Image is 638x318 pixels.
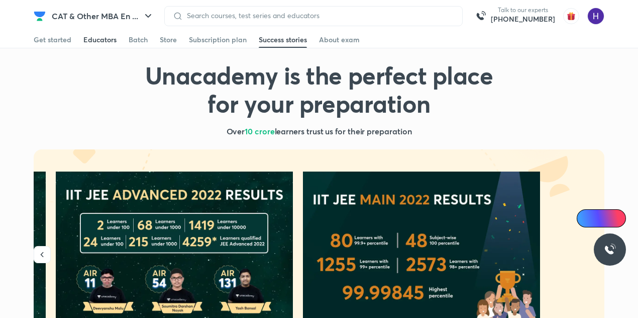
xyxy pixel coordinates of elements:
[46,6,160,26] button: CAT & Other MBA En ...
[319,35,360,45] div: About exam
[83,32,117,48] a: Educators
[491,14,555,24] a: [PHONE_NUMBER]
[259,32,307,48] a: Success stories
[583,214,591,222] img: Icon
[129,35,148,45] div: Batch
[189,32,247,48] a: Subscription plan
[577,209,626,227] a: Ai Doubts
[129,32,148,48] a: Batch
[34,32,71,48] a: Get started
[319,32,360,48] a: About exam
[259,35,307,45] div: Success stories
[34,125,604,137] h5: Over learners trust us for their preparation
[34,10,46,22] img: Company Logo
[593,214,620,222] span: Ai Doubts
[34,35,71,45] div: Get started
[604,244,616,256] img: ttu
[587,8,604,25] img: Hitesh Maheshwari
[160,32,177,48] a: Store
[245,126,274,136] span: 10 crore
[563,8,579,24] img: avatar
[471,6,491,26] img: call-us
[160,35,177,45] div: Store
[83,35,117,45] div: Educators
[491,6,555,14] p: Talk to our experts
[183,12,454,20] input: Search courses, test series and educators
[141,61,497,117] h1: Unacademy is the perfect place for your preparation
[189,35,247,45] div: Subscription plan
